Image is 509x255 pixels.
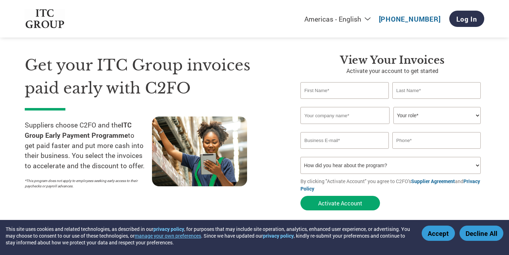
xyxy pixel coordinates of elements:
input: Phone* [392,132,481,149]
h1: Get your ITC Group invoices paid early with C2FO [25,54,279,100]
div: Invalid company name or company name is too long [300,125,481,129]
div: Invalid last name or last name is too long [392,100,481,104]
p: By clicking "Activate Account" you agree to C2FO's and [300,177,484,192]
a: privacy policy [153,226,184,232]
div: Inavlid Email Address [300,149,389,154]
p: *This program does not apply to employees seeking early access to their paychecks or payroll adva... [25,178,145,189]
img: supply chain worker [152,117,247,186]
div: Inavlid Phone Number [392,149,481,154]
input: First Name* [300,82,389,99]
a: [PHONE_NUMBER] [379,15,441,23]
input: Invalid Email format [300,132,389,149]
a: Supplier Agreement [411,178,455,185]
button: Activate Account [300,196,380,210]
a: Log In [449,11,484,27]
div: Invalid first name or first name is too long [300,100,389,104]
div: This site uses cookies and related technologies, as described in our , for purposes that may incl... [6,226,411,246]
input: Your company name* [300,107,390,124]
strong: ITC Group Early Payment Programme [25,120,131,140]
button: Accept [422,226,455,241]
a: privacy policy [263,232,294,239]
select: Title/Role [393,107,481,124]
p: Suppliers choose C2FO and the to get paid faster and put more cash into their business. You selec... [25,120,152,171]
a: Privacy Policy [300,178,480,192]
button: manage your own preferences [135,232,201,239]
p: Activate your account to get started [300,67,484,75]
img: ITC Group [25,9,65,29]
button: Decline All [460,226,503,241]
h3: View your invoices [300,54,484,67]
input: Last Name* [392,82,481,99]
